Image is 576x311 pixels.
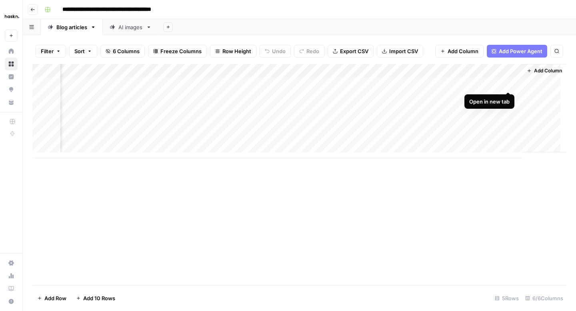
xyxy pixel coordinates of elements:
button: Add 10 Rows [71,292,120,305]
a: Settings [5,257,18,269]
button: Workspace: Haskn [5,6,18,26]
button: Import CSV [377,45,423,58]
span: Row Height [222,47,251,55]
button: Export CSV [328,45,374,58]
button: Sort [69,45,97,58]
span: Add Column [448,47,478,55]
div: 6/6 Columns [522,292,566,305]
div: AI images [118,23,143,31]
button: 6 Columns [100,45,145,58]
a: Usage [5,269,18,282]
span: Add 10 Rows [83,294,115,302]
a: Browse [5,58,18,70]
button: Filter [36,45,66,58]
button: Add Row [32,292,71,305]
div: Open in new tab [469,98,510,106]
span: Freeze Columns [160,47,202,55]
button: Undo [260,45,291,58]
a: Your Data [5,96,18,109]
button: Freeze Columns [148,45,207,58]
button: Add Power Agent [487,45,547,58]
span: Add Power Agent [499,47,542,55]
span: Add Row [44,294,66,302]
span: Undo [272,47,286,55]
button: Add Column [435,45,484,58]
a: Blog articles [41,19,103,35]
button: Redo [294,45,324,58]
span: 6 Columns [113,47,140,55]
span: Add Column [534,67,562,74]
span: Redo [306,47,319,55]
button: Help + Support [5,295,18,308]
div: 5 Rows [492,292,522,305]
button: Add Column [524,66,565,76]
img: Haskn Logo [5,9,19,24]
a: AI images [103,19,158,35]
button: Row Height [210,45,256,58]
a: Opportunities [5,83,18,96]
span: Import CSV [389,47,418,55]
span: Filter [41,47,54,55]
a: Insights [5,70,18,83]
span: Export CSV [340,47,368,55]
div: Blog articles [56,23,87,31]
span: Sort [74,47,85,55]
a: Learning Hub [5,282,18,295]
a: Home [5,45,18,58]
